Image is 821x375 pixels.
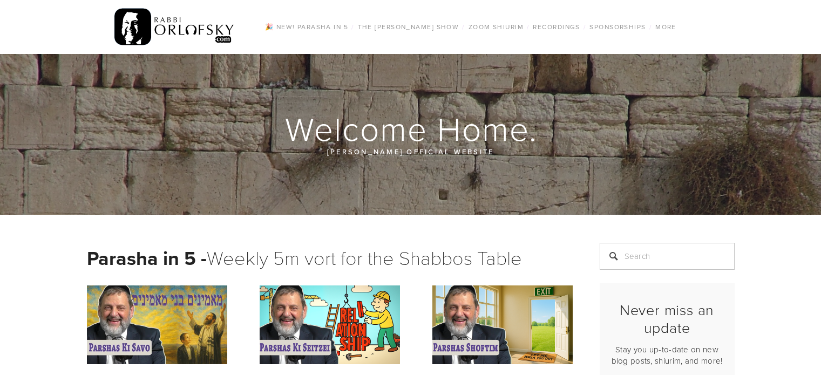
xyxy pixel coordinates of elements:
h1: Welcome Home. [87,111,736,146]
a: More [652,20,680,34]
img: Ki Seitzei - Mitzvos - Building a Relationship [260,285,400,364]
a: 🎉 NEW! Parasha in 5 [262,20,351,34]
a: The [PERSON_NAME] Show [355,20,463,34]
p: [PERSON_NAME] official website [152,146,670,158]
img: Shoftim - Let me walk you out [432,285,573,364]
span: / [583,22,586,31]
a: Recordings [530,20,583,34]
span: / [649,22,652,31]
a: Zoom Shiurim [465,20,527,34]
p: Stay you up-to-date on new blog posts, shiurim, and more! [609,344,725,366]
img: RabbiOrlofsky.com [114,6,235,48]
span: / [462,22,465,31]
span: / [527,22,530,31]
h2: Never miss an update [609,301,725,336]
img: Ki Savo - Ma'aminim bnei ma'aminim [87,285,227,364]
a: Sponsorships [586,20,649,34]
input: Search [600,243,735,270]
span: / [351,22,354,31]
h1: Weekly 5m vort for the Shabbos Table [87,243,573,272]
strong: Parasha in 5 - [87,244,207,272]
